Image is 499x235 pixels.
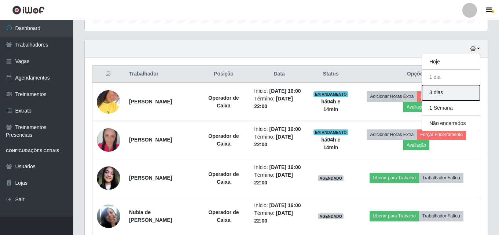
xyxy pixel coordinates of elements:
[419,173,463,183] button: Trabalhador Faltou
[97,81,120,123] img: 1683920457997.jpeg
[422,85,480,100] button: 3 dias
[321,99,340,112] strong: há 04 h e 14 min
[254,125,304,133] li: Início:
[97,162,120,194] img: 1650504454448.jpeg
[269,126,301,132] time: [DATE] 16:00
[370,173,419,183] button: Liberar para Trabalho
[313,129,348,135] span: EM ANDAMENTO
[254,133,304,148] li: Término:
[254,209,304,225] li: Término:
[208,171,239,185] strong: Operador de Caixa
[417,129,466,140] button: Forçar Encerramento
[353,66,480,83] th: Opções
[419,211,463,221] button: Trabalhador Faltou
[208,95,239,109] strong: Operador de Caixa
[422,70,480,85] button: 1 dia
[367,91,417,102] button: Adicionar Horas Extra
[403,140,429,150] button: Avaliação
[422,116,480,131] button: Não encerrados
[97,122,120,157] img: 1745067643988.jpeg
[269,88,301,94] time: [DATE] 16:00
[129,137,172,143] strong: [PERSON_NAME]
[254,164,304,171] li: Início:
[422,100,480,116] button: 1 Semana
[129,99,172,104] strong: [PERSON_NAME]
[198,66,250,83] th: Posição
[208,209,239,223] strong: Operador de Caixa
[254,95,304,110] li: Término:
[269,202,301,208] time: [DATE] 16:00
[318,213,344,219] span: AGENDADO
[370,211,419,221] button: Liberar para Trabalho
[269,164,301,170] time: [DATE] 16:00
[250,66,309,83] th: Data
[125,66,198,83] th: Trabalhador
[12,5,45,15] img: CoreUI Logo
[129,209,172,223] strong: Nubia de [PERSON_NAME]
[129,175,172,181] strong: [PERSON_NAME]
[254,171,304,187] li: Término:
[208,133,239,147] strong: Operador de Caixa
[318,175,344,181] span: AGENDADO
[417,91,466,102] button: Forçar Encerramento
[254,87,304,95] li: Início:
[403,102,429,112] button: Avaliação
[313,91,348,97] span: EM ANDAMENTO
[254,202,304,209] li: Início:
[422,54,480,70] button: Hoje
[309,66,353,83] th: Status
[321,137,340,150] strong: há 04 h e 14 min
[367,129,417,140] button: Adicionar Horas Extra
